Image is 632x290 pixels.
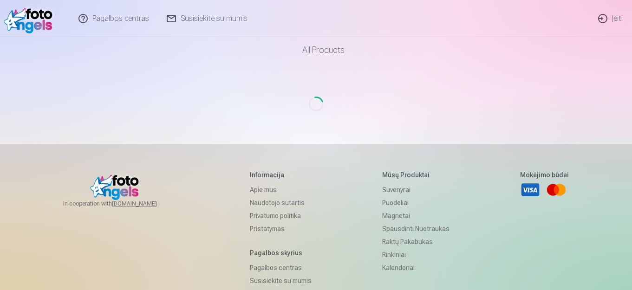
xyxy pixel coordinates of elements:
a: Pagalbos centras [250,261,312,274]
a: Pristatymas [250,222,312,235]
h5: Mokėjimo būdai [520,170,569,180]
a: Mastercard [546,180,567,200]
a: Naudotojo sutartis [250,196,312,209]
h5: Informacija [250,170,312,180]
span: In cooperation with [63,200,179,207]
a: Suvenyrai [382,183,450,196]
a: All products [276,37,356,63]
a: [DOMAIN_NAME] [112,200,179,207]
a: Magnetai [382,209,450,222]
img: /v1 [4,4,57,33]
a: Puodeliai [382,196,450,209]
a: Apie mus [250,183,312,196]
a: Spausdinti nuotraukas [382,222,450,235]
a: Kalendoriai [382,261,450,274]
a: Visa [520,180,541,200]
a: Rinkiniai [382,248,450,261]
h5: Pagalbos skyrius [250,248,312,258]
a: Raktų pakabukas [382,235,450,248]
a: Susisiekite su mumis [250,274,312,287]
h5: Mūsų produktai [382,170,450,180]
a: Privatumo politika [250,209,312,222]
